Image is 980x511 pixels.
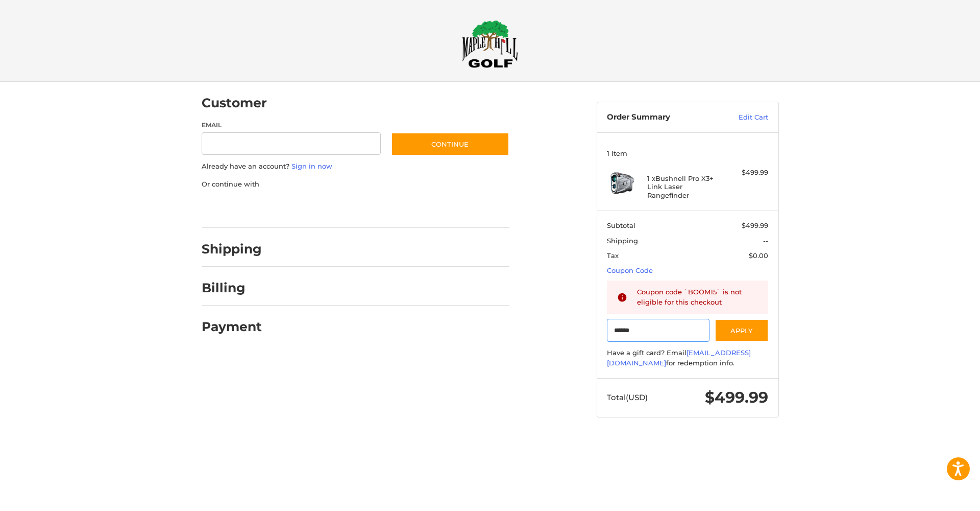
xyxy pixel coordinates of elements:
span: -- [763,237,768,245]
a: Edit Cart [717,112,768,123]
div: Have a gift card? Email for redemption info. [607,348,768,368]
input: Gift Certificate or Coupon Code [607,319,709,342]
h4: 1 x Bushnell Pro X3+ Link Laser Rangefinder [647,174,725,199]
iframe: PayPal-venmo [371,199,448,218]
span: Total (USD) [607,392,648,402]
span: Subtotal [607,221,635,229]
h2: Payment [202,319,262,335]
h2: Shipping [202,241,262,257]
span: Shipping [607,237,638,245]
h2: Billing [202,280,261,296]
iframe: PayPal-paylater [285,199,361,218]
button: Continue [391,132,509,156]
div: Coupon code `BOOM15` is not eligible for this checkout [637,287,758,307]
span: $499.99 [705,388,768,407]
div: $499.99 [728,168,768,178]
a: Sign in now [291,162,332,170]
h2: Customer [202,95,267,111]
p: Already have an account? [202,161,509,172]
p: Or continue with [202,179,509,190]
img: Maple Hill Golf [462,20,518,68]
iframe: PayPal-paypal [198,199,275,218]
span: Tax [607,251,619,260]
h3: Order Summary [607,112,717,123]
button: Apply [715,319,769,342]
span: $0.00 [749,251,768,260]
span: $499.99 [742,221,768,229]
h3: 1 Item [607,149,768,157]
a: Coupon Code [607,266,653,274]
a: [EMAIL_ADDRESS][DOMAIN_NAME] [607,349,751,367]
label: Email [202,121,381,130]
